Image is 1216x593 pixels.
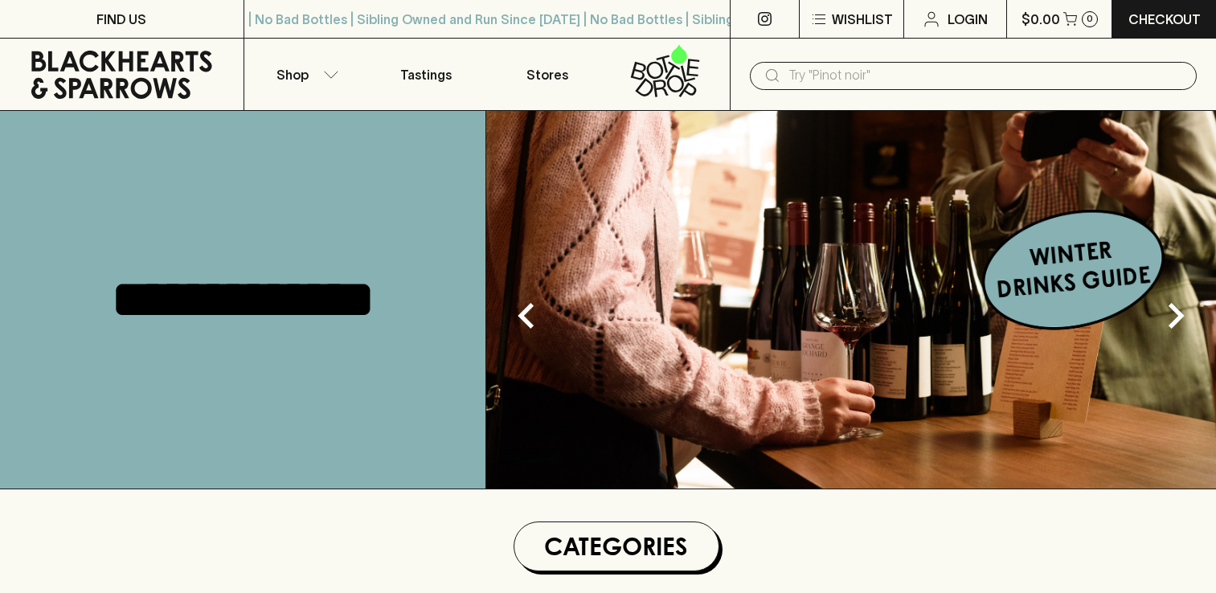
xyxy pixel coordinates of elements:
p: Checkout [1128,10,1201,29]
p: $0.00 [1022,10,1060,29]
button: Shop [244,39,366,110]
p: FIND US [96,10,146,29]
a: Stores [487,39,608,110]
p: Stores [526,65,568,84]
img: optimise [486,111,1216,489]
h1: Categories [521,529,712,564]
p: Shop [276,65,309,84]
input: Try "Pinot noir" [788,63,1184,88]
p: Login [948,10,988,29]
p: Tastings [400,65,452,84]
p: Wishlist [832,10,893,29]
button: Next [1144,284,1208,348]
p: 0 [1087,14,1093,23]
a: Tastings [366,39,487,110]
button: Previous [494,284,559,348]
